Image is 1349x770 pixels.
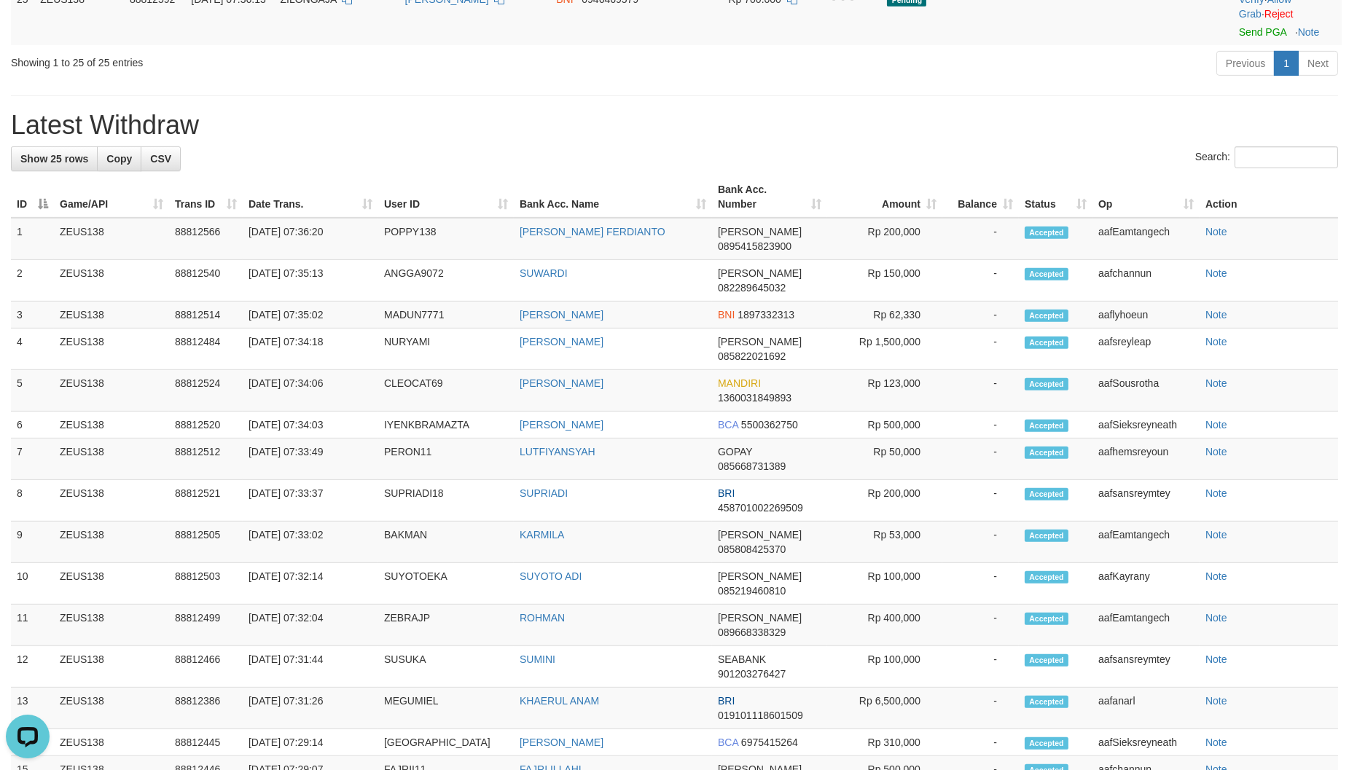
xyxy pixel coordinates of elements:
span: Accepted [1025,227,1068,239]
span: Accepted [1025,337,1068,349]
span: SEABANK [718,653,766,665]
td: ZEUS138 [54,439,169,480]
span: Copy 089668338329 to clipboard [718,626,786,638]
th: Bank Acc. Name: activate to sort column ascending [514,176,712,218]
a: SUPRIADI [520,487,568,499]
span: CSV [150,153,171,165]
span: Accepted [1025,571,1068,584]
td: aafSieksreyneath [1092,412,1200,439]
td: ANGGA9072 [378,260,514,302]
td: 12 [11,646,54,688]
a: [PERSON_NAME] [520,736,603,748]
td: ZEUS138 [54,218,169,260]
span: BCA [718,736,738,748]
td: ZEUS138 [54,646,169,688]
td: [DATE] 07:35:02 [243,302,378,329]
a: Note [1205,570,1227,582]
a: Copy [97,146,141,171]
a: Note [1205,419,1227,431]
td: aafchannun [1092,260,1200,302]
td: aafSieksreyneath [1092,729,1200,756]
span: Copy 0895415823900 to clipboard [718,240,791,252]
td: 88812520 [169,412,243,439]
td: [DATE] 07:36:20 [243,218,378,260]
span: [PERSON_NAME] [718,226,802,237]
span: Copy 019101118601509 to clipboard [718,710,803,721]
span: Copy 085668731389 to clipboard [718,460,786,472]
span: Accepted [1025,530,1068,542]
td: Rp 50,000 [827,439,942,480]
a: Note [1205,529,1227,541]
td: - [942,480,1019,522]
a: Note [1205,653,1227,665]
td: 2 [11,260,54,302]
td: 88812514 [169,302,243,329]
td: aafEamtangech [1092,218,1200,260]
span: Accepted [1025,488,1068,500]
td: 88812499 [169,605,243,646]
td: - [942,646,1019,688]
a: LUTFIYANSYAH [520,446,595,457]
td: Rp 53,000 [827,522,942,563]
span: Copy 1360031849893 to clipboard [718,392,791,404]
span: Copy 5500362750 to clipboard [741,419,798,431]
td: 88812540 [169,260,243,302]
button: Open LiveChat chat widget [6,6,50,50]
td: aaflyhoeun [1092,302,1200,329]
td: Rp 6,500,000 [827,688,942,729]
span: [PERSON_NAME] [718,570,802,582]
a: KARMILA [520,529,564,541]
a: Note [1205,377,1227,389]
td: Rp 500,000 [827,412,942,439]
td: 88812484 [169,329,243,370]
td: aafEamtangech [1092,522,1200,563]
td: - [942,688,1019,729]
span: Accepted [1025,654,1068,667]
td: SUYOTOEKA [378,563,514,605]
a: Note [1205,267,1227,279]
td: 5 [11,370,54,412]
td: 9 [11,522,54,563]
span: BRI [718,695,735,707]
td: 8 [11,480,54,522]
span: [PERSON_NAME] [718,336,802,347]
a: Note [1205,309,1227,321]
span: [PERSON_NAME] [718,267,802,279]
a: SUWARDI [520,267,568,279]
td: PERON11 [378,439,514,480]
span: Copy 6975415264 to clipboard [741,736,798,748]
td: ZEUS138 [54,329,169,370]
td: aafsansreymtey [1092,480,1200,522]
th: Balance: activate to sort column ascending [942,176,1019,218]
td: [GEOGRAPHIC_DATA] [378,729,514,756]
td: Rp 200,000 [827,218,942,260]
th: Amount: activate to sort column ascending [827,176,942,218]
td: Rp 100,000 [827,646,942,688]
td: MEGUMIEL [378,688,514,729]
td: 3 [11,302,54,329]
a: KHAERUL ANAM [520,695,599,707]
td: ZEUS138 [54,605,169,646]
td: BAKMAN [378,522,514,563]
td: aafhemsreyoun [1092,439,1200,480]
td: SUSUKA [378,646,514,688]
a: Send PGA [1239,26,1286,38]
a: SUYOTO ADI [520,570,582,582]
td: Rp 62,330 [827,302,942,329]
div: Showing 1 to 25 of 25 entries [11,50,551,70]
td: ZEUS138 [54,412,169,439]
td: 10 [11,563,54,605]
td: [DATE] 07:34:18 [243,329,378,370]
td: [DATE] 07:32:04 [243,605,378,646]
th: User ID: activate to sort column ascending [378,176,514,218]
span: Copy 082289645032 to clipboard [718,282,786,294]
td: 7 [11,439,54,480]
td: - [942,563,1019,605]
a: Note [1205,226,1227,237]
span: Accepted [1025,310,1068,322]
span: GOPAY [718,446,752,457]
td: [DATE] 07:35:13 [243,260,378,302]
td: Rp 400,000 [827,605,942,646]
td: - [942,302,1019,329]
span: Copy 901203276427 to clipboard [718,668,786,680]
